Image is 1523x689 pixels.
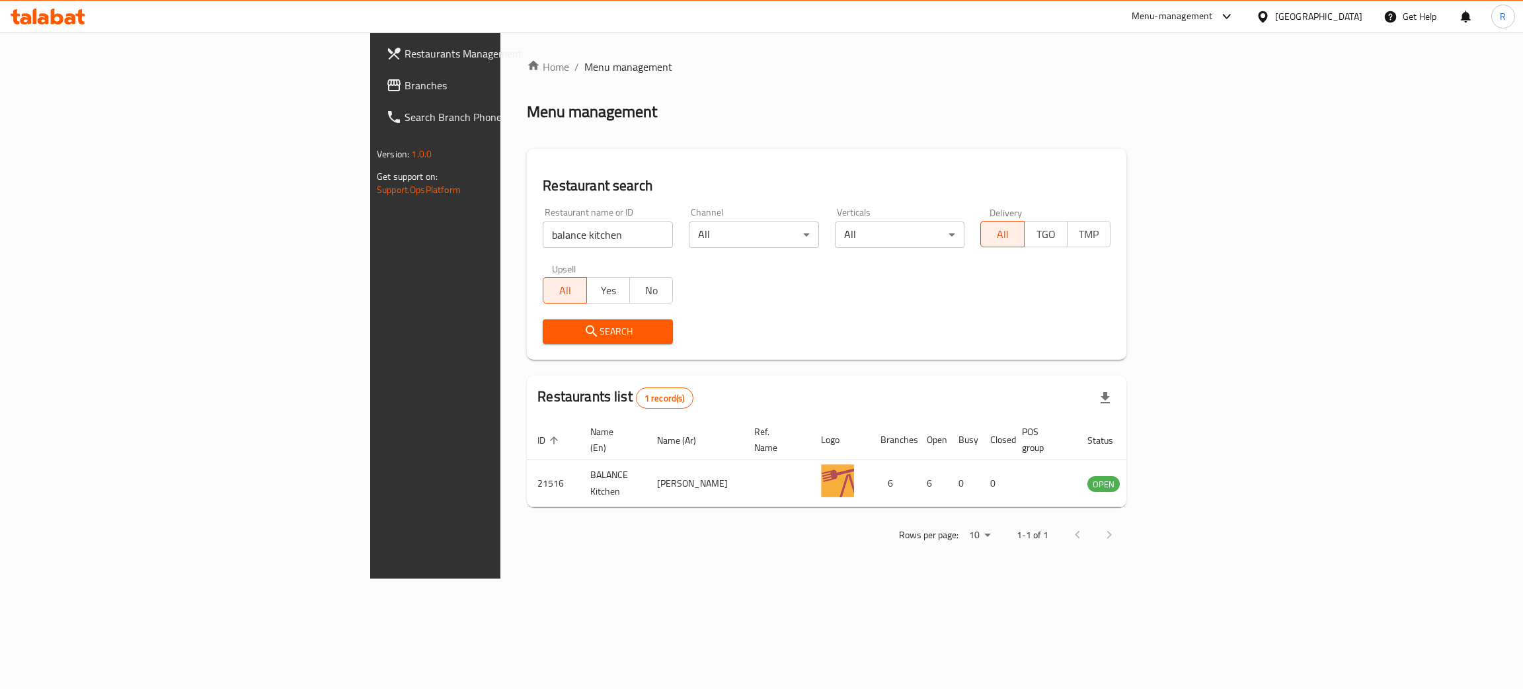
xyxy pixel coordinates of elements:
[980,221,1024,247] button: All
[1500,9,1506,24] span: R
[916,460,948,507] td: 6
[543,222,673,248] input: Search for restaurant name or ID..
[553,323,662,340] span: Search
[646,460,744,507] td: [PERSON_NAME]
[1275,9,1362,24] div: [GEOGRAPHIC_DATA]
[870,420,916,460] th: Branches
[549,281,581,300] span: All
[411,145,432,163] span: 1.0.0
[375,38,625,69] a: Restaurants Management
[405,46,614,61] span: Restaurants Management
[405,109,614,125] span: Search Branch Phone
[543,319,673,344] button: Search
[1067,221,1111,247] button: TMP
[543,176,1111,196] h2: Restaurant search
[1024,221,1068,247] button: TGO
[537,387,693,409] h2: Restaurants list
[590,424,631,456] span: Name (En)
[377,181,461,198] a: Support.OpsPlatform
[527,59,1126,75] nav: breadcrumb
[1073,225,1105,244] span: TMP
[1087,476,1120,492] div: OPEN
[980,420,1011,460] th: Closed
[821,464,854,497] img: BALANCE Kitchen
[689,222,819,248] div: All
[636,387,693,409] div: Total records count
[948,460,980,507] td: 0
[980,460,1011,507] td: 0
[657,432,713,448] span: Name (Ar)
[543,277,586,304] button: All
[754,424,795,456] span: Ref. Name
[835,222,965,248] div: All
[586,277,630,304] button: Yes
[986,225,1019,244] span: All
[375,69,625,101] a: Branches
[1089,382,1121,414] div: Export file
[990,208,1023,217] label: Delivery
[1017,527,1048,544] p: 1-1 of 1
[527,420,1192,507] table: enhanced table
[537,432,563,448] span: ID
[584,59,672,75] span: Menu management
[377,145,409,163] span: Version:
[810,420,870,460] th: Logo
[377,168,438,185] span: Get support on:
[552,264,576,273] label: Upsell
[948,420,980,460] th: Busy
[637,392,693,405] span: 1 record(s)
[635,281,668,300] span: No
[405,77,614,93] span: Branches
[916,420,948,460] th: Open
[964,526,996,546] div: Rows per page:
[1030,225,1062,244] span: TGO
[1087,477,1120,492] span: OPEN
[375,101,625,133] a: Search Branch Phone
[1132,9,1213,24] div: Menu-management
[870,460,916,507] td: 6
[1087,432,1130,448] span: Status
[1022,424,1061,456] span: POS group
[899,527,958,544] p: Rows per page:
[592,281,625,300] span: Yes
[629,277,673,304] button: No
